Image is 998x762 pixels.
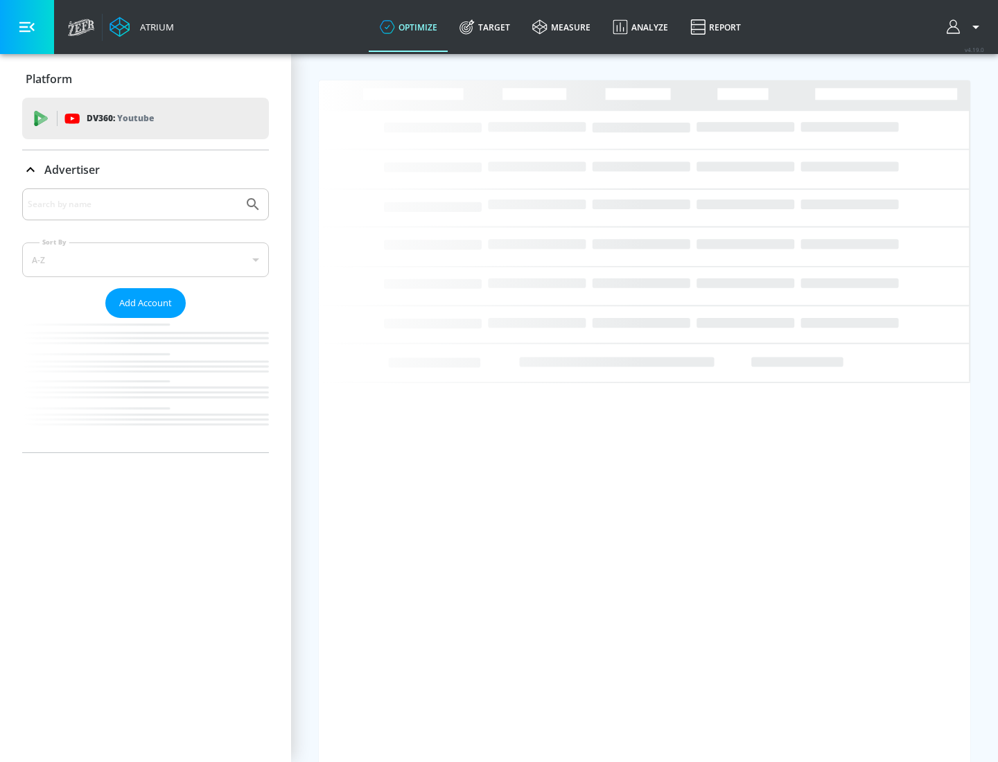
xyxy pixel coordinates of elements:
[117,111,154,125] p: Youtube
[44,162,100,177] p: Advertiser
[965,46,984,53] span: v 4.19.0
[22,188,269,452] div: Advertiser
[119,295,172,311] span: Add Account
[22,242,269,277] div: A-Z
[602,2,679,52] a: Analyze
[22,98,269,139] div: DV360: Youtube
[28,195,238,213] input: Search by name
[369,2,448,52] a: optimize
[40,238,69,247] label: Sort By
[134,21,174,33] div: Atrium
[22,150,269,189] div: Advertiser
[22,318,269,452] nav: list of Advertiser
[679,2,752,52] a: Report
[22,60,269,98] div: Platform
[521,2,602,52] a: measure
[448,2,521,52] a: Target
[87,111,154,126] p: DV360:
[26,71,72,87] p: Platform
[110,17,174,37] a: Atrium
[105,288,186,318] button: Add Account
